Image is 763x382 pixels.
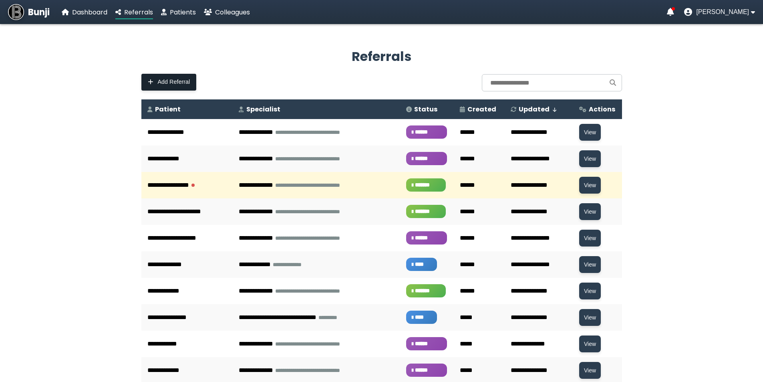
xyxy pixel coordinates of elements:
[400,99,454,119] th: Status
[141,99,233,119] th: Patient
[573,99,622,119] th: Actions
[215,8,250,17] span: Colleagues
[115,7,153,17] a: Referrals
[505,99,573,119] th: Updated
[579,309,601,326] button: View
[204,7,250,17] a: Colleagues
[62,7,107,17] a: Dashboard
[8,4,24,20] img: Bunji Dental Referral Management
[667,8,674,16] a: Notifications
[579,283,601,299] button: View
[454,99,505,119] th: Created
[124,8,153,17] span: Referrals
[161,7,196,17] a: Patients
[684,8,755,16] button: User menu
[579,177,601,194] button: View
[158,79,190,85] span: Add Referral
[579,150,601,167] button: View
[8,4,50,20] a: Bunji
[579,362,601,379] button: View
[233,99,400,119] th: Specialist
[141,47,622,66] h2: Referrals
[579,336,601,352] button: View
[72,8,107,17] span: Dashboard
[28,6,50,19] span: Bunji
[579,230,601,247] button: View
[579,203,601,220] button: View
[696,8,749,16] span: [PERSON_NAME]
[170,8,196,17] span: Patients
[579,124,601,141] button: View
[579,256,601,273] button: View
[141,74,197,91] button: Add Referral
